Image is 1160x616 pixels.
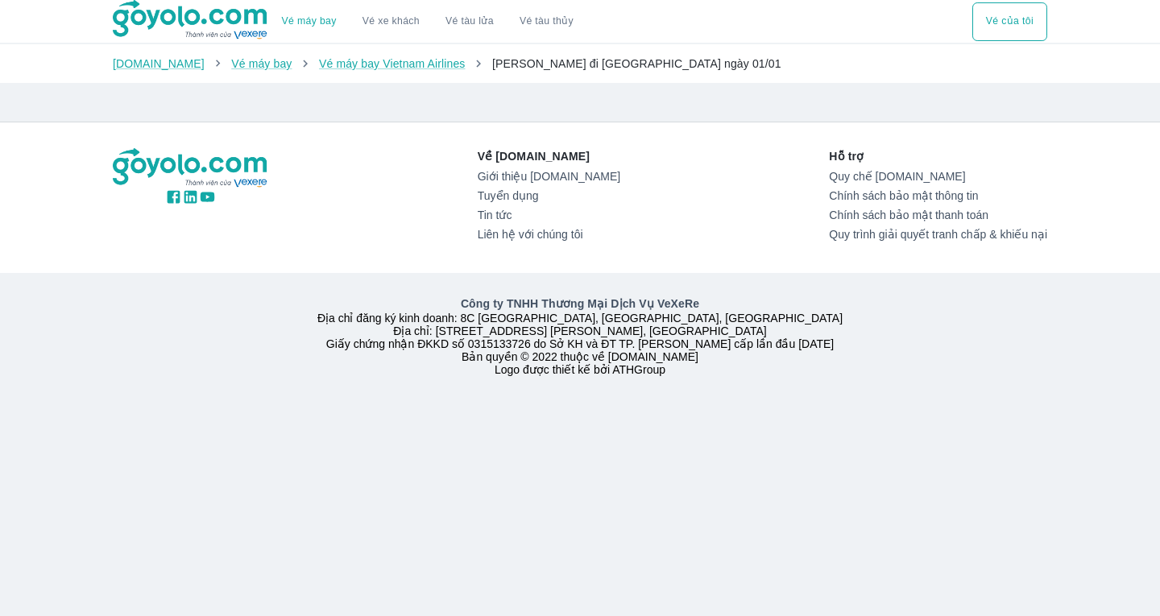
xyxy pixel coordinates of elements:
a: [DOMAIN_NAME] [113,57,205,70]
nav: breadcrumb [113,56,1047,72]
a: Tuyển dụng [478,189,620,202]
p: Về [DOMAIN_NAME] [478,148,620,164]
a: Quy trình giải quyết tranh chấp & khiếu nại [829,228,1047,241]
img: logo [113,148,269,188]
a: Tin tức [478,209,620,221]
a: Chính sách bảo mật thông tin [829,189,1047,202]
button: Vé tàu thủy [507,2,586,41]
a: Vé xe khách [362,15,420,27]
a: Vé tàu lửa [433,2,507,41]
div: Địa chỉ đăng ký kinh doanh: 8C [GEOGRAPHIC_DATA], [GEOGRAPHIC_DATA], [GEOGRAPHIC_DATA] Địa chỉ: [... [103,296,1057,376]
span: [PERSON_NAME] đi [GEOGRAPHIC_DATA] ngày 01/01 [492,57,781,70]
a: Giới thiệu [DOMAIN_NAME] [478,170,620,183]
div: choose transportation mode [269,2,586,41]
button: Vé của tôi [972,2,1047,41]
a: Vé máy bay Vietnam Airlines [319,57,466,70]
a: Vé máy bay [231,57,292,70]
p: Hỗ trợ [829,148,1047,164]
a: Vé máy bay [282,15,337,27]
a: Chính sách bảo mật thanh toán [829,209,1047,221]
div: choose transportation mode [972,2,1047,41]
a: Liên hệ với chúng tôi [478,228,620,241]
a: Quy chế [DOMAIN_NAME] [829,170,1047,183]
p: Công ty TNHH Thương Mại Dịch Vụ VeXeRe [116,296,1044,312]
